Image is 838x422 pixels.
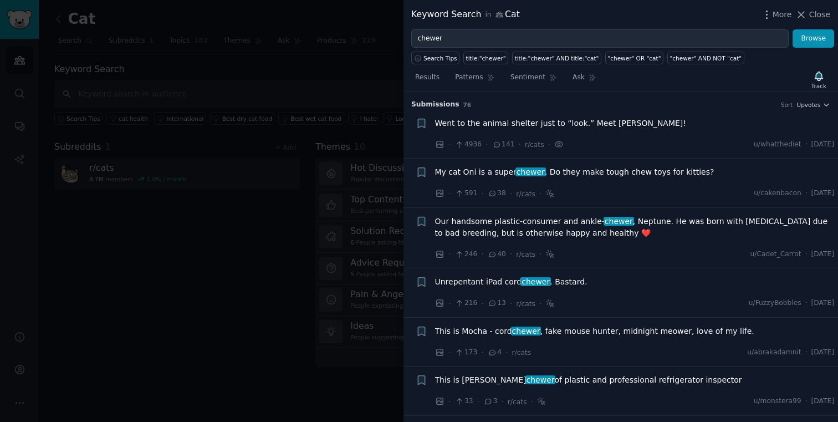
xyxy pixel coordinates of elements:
[505,347,508,358] span: ·
[670,54,742,62] div: "chewer" AND NOT "cat"
[510,298,512,309] span: ·
[750,250,801,260] span: u/Cadet_Carrot
[455,73,483,83] span: Patterns
[510,188,512,200] span: ·
[667,52,744,64] a: "chewer" AND NOT "cat"
[515,167,546,176] span: chewer
[525,375,556,384] span: chewer
[508,398,527,406] span: r/cats
[747,348,801,358] span: u/abrakadamnit
[448,298,451,309] span: ·
[454,189,477,199] span: 591
[518,139,520,150] span: ·
[466,54,506,62] div: title:"chewer"
[488,250,506,260] span: 40
[811,82,826,90] div: Track
[515,54,599,62] div: title:"chewer" AND title:"cat"
[481,347,483,358] span: ·
[435,374,742,386] a: This is [PERSON_NAME]chewerof plastic and professional refrigerator inspector
[604,217,634,226] span: chewer
[510,73,545,83] span: Sentiment
[749,298,801,308] span: u/FuzzyBobbles
[754,140,801,150] span: u/whatthediet
[512,52,601,64] a: title:"chewer" AND title:"cat"
[796,101,830,109] button: Upvotes
[805,396,808,406] span: ·
[761,9,792,21] button: More
[811,348,834,358] span: [DATE]
[516,300,535,308] span: r/cats
[530,396,533,408] span: ·
[492,140,515,150] span: 141
[481,248,483,260] span: ·
[411,8,520,22] div: Keyword Search Cat
[520,277,551,286] span: chewer
[754,189,801,199] span: u/cakenbacon
[805,189,808,199] span: ·
[481,298,483,309] span: ·
[805,250,808,260] span: ·
[539,248,541,260] span: ·
[477,396,479,408] span: ·
[501,396,503,408] span: ·
[454,140,482,150] span: 4936
[539,188,541,200] span: ·
[463,52,508,64] a: title:"chewer"
[808,68,830,91] button: Track
[483,396,497,406] span: 3
[796,101,820,109] span: Upvotes
[454,250,477,260] span: 246
[754,396,801,406] span: u/monstera99
[435,166,714,178] a: My cat Oni is a superchewer. Do they make tough chew toys for kitties?
[435,326,754,337] span: This is Mocha - cord , fake mouse hunter, midnight meower, love of my life.
[605,52,663,64] a: "chewer" OR "cat"
[435,166,714,178] span: My cat Oni is a super . Do they make tough chew toys for kitties?
[795,9,830,21] button: Close
[435,276,587,288] span: Unrepentant iPad cord . Bastard.
[435,216,835,239] span: Our handsome plastic-consumer and ankle- , Neptune. He was born with [MEDICAL_DATA] due to bad br...
[448,139,451,150] span: ·
[539,298,541,309] span: ·
[423,54,457,62] span: Search Tips
[507,69,561,91] a: Sentiment
[415,73,440,83] span: Results
[448,396,451,408] span: ·
[811,250,834,260] span: [DATE]
[510,248,512,260] span: ·
[486,139,488,150] span: ·
[773,9,792,21] span: More
[811,396,834,406] span: [DATE]
[793,29,834,48] button: Browse
[435,276,587,288] a: Unrepentant iPad cordchewer. Bastard.
[805,348,808,358] span: ·
[607,54,661,62] div: "chewer" OR "cat"
[805,140,808,150] span: ·
[485,10,491,20] span: in
[435,326,754,337] a: This is Mocha - cordchewer, fake mouse hunter, midnight meower, love of my life.
[573,73,585,83] span: Ask
[516,190,535,198] span: r/cats
[463,101,472,108] span: 76
[805,298,808,308] span: ·
[512,349,532,357] span: r/cats
[411,69,443,91] a: Results
[454,348,477,358] span: 173
[411,52,459,64] button: Search Tips
[516,251,535,258] span: r/cats
[435,118,686,129] a: Went to the animal shelter just to “look.” Meet [PERSON_NAME]!
[448,347,451,358] span: ·
[811,140,834,150] span: [DATE]
[448,188,451,200] span: ·
[435,216,835,239] a: Our handsome plastic-consumer and ankle-chewer, Neptune. He was born with [MEDICAL_DATA] due to b...
[454,298,477,308] span: 216
[811,298,834,308] span: [DATE]
[488,348,502,358] span: 4
[525,141,544,149] span: r/cats
[448,248,451,260] span: ·
[488,189,506,199] span: 38
[811,189,834,199] span: [DATE]
[548,139,550,150] span: ·
[511,327,541,335] span: chewer
[488,298,506,308] span: 13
